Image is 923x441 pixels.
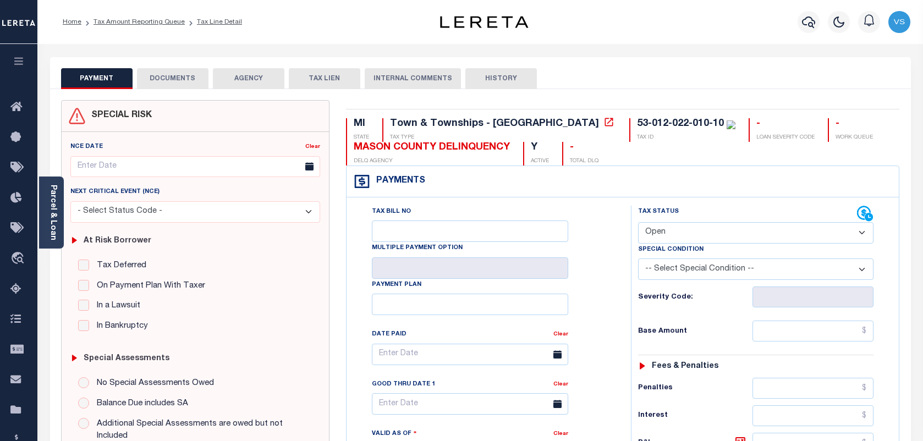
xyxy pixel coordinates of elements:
[553,431,568,437] a: Clear
[354,142,510,154] div: MASON COUNTY DELINQUENCY
[570,142,598,154] div: -
[70,156,320,178] input: Enter Date
[372,428,417,439] label: Valid as Of
[637,119,724,129] div: 53-012-022-010-10
[137,68,208,89] button: DOCUMENTS
[354,157,510,166] p: DELQ AGENCY
[638,245,704,255] label: Special Condition
[638,207,679,217] label: Tax Status
[365,68,461,89] button: INTERNAL COMMENTS
[553,332,568,337] a: Clear
[372,344,568,365] input: Enter Date
[727,120,735,129] img: check-icon-green.svg
[652,362,718,371] h6: Fees & Penalties
[371,176,425,186] h4: Payments
[752,405,874,426] input: $
[86,111,152,121] h4: SPECIAL RISK
[84,236,151,246] h6: At Risk Borrower
[91,300,140,312] label: In a Lawsuit
[94,19,185,25] a: Tax Amount Reporting Queue
[638,384,752,393] h6: Penalties
[61,68,133,89] button: PAYMENT
[197,19,242,25] a: Tax Line Detail
[888,11,910,33] img: svg+xml;base64,PHN2ZyB4bWxucz0iaHR0cDovL3d3dy53My5vcmcvMjAwMC9zdmciIHBvaW50ZXItZXZlbnRzPSJub25lIi...
[553,382,568,387] a: Clear
[70,188,160,197] label: Next Critical Event (NCE)
[531,157,549,166] p: ACTIVE
[638,411,752,420] h6: Interest
[390,134,616,142] p: TAX TYPE
[752,321,874,341] input: $
[372,244,463,253] label: Multiple Payment Option
[91,320,148,333] label: In Bankruptcy
[638,327,752,336] h6: Base Amount
[570,157,598,166] p: TOTAL DLQ
[70,142,103,152] label: NCE Date
[63,19,81,25] a: Home
[440,16,528,28] img: logo-dark.svg
[372,207,411,217] label: Tax Bill No
[91,377,214,390] label: No Special Assessments Owed
[10,252,28,266] i: travel_explore
[91,260,146,272] label: Tax Deferred
[372,380,435,389] label: Good Thru Date 1
[91,280,205,293] label: On Payment Plan With Taxer
[390,119,599,129] div: Town & Townships - [GEOGRAPHIC_DATA]
[756,134,815,142] p: LOAN SEVERITY CODE
[465,68,537,89] button: HISTORY
[289,68,360,89] button: TAX LIEN
[637,134,735,142] p: TAX ID
[305,144,320,150] a: Clear
[752,378,874,399] input: $
[531,142,549,154] div: Y
[372,393,568,415] input: Enter Date
[372,280,421,290] label: Payment Plan
[836,134,873,142] p: WORK QUEUE
[354,134,369,142] p: STATE
[84,354,169,363] h6: Special Assessments
[372,330,406,339] label: Date Paid
[49,185,57,240] a: Parcel & Loan
[836,118,873,130] div: -
[638,293,752,302] h6: Severity Code:
[756,118,815,130] div: -
[213,68,284,89] button: AGENCY
[354,118,369,130] div: MI
[91,398,188,410] label: Balance Due includes SA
